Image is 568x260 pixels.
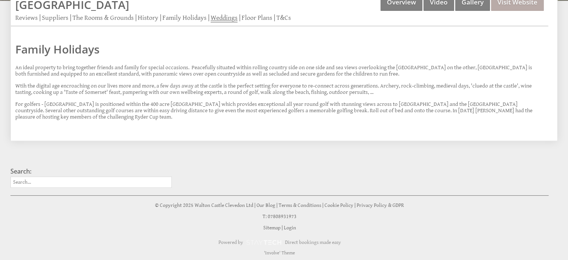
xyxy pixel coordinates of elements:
[162,14,207,22] a: Family Holidays
[10,236,549,249] a: Powered byDirect bookings made easy
[15,101,544,120] p: For golfers - [GEOGRAPHIC_DATA] is positioned within the 400 acre [GEOGRAPHIC_DATA] which provide...
[10,250,549,256] p: 'Involve' Theme
[276,14,291,22] a: T&Cs
[10,167,172,175] h3: Search:
[10,177,172,188] input: Search...
[42,14,68,22] a: Suppliers
[279,202,321,208] a: Terms & Conditions
[257,202,275,208] a: Our Blog
[15,64,544,77] p: An ideal property to bring together friends and family for special occasions. Peacefully situated...
[325,202,353,208] a: Cookie Policy
[138,14,158,22] a: History
[282,225,283,231] span: |
[276,202,277,208] span: |
[242,14,272,22] a: Floor Plans
[263,225,280,231] a: Sitemap
[354,202,356,208] span: |
[15,42,544,57] a: Family Holidays
[254,202,255,208] span: |
[263,214,297,220] a: T: 07808931973
[211,14,238,22] a: Weddings
[155,202,253,208] a: © Copyright 2025 Walton Castle Clevedon Ltd
[357,202,404,208] a: Privacy Policy & GDPR
[322,202,323,208] span: |
[284,225,296,231] a: Login
[246,238,282,247] img: scrumpy.png
[15,83,544,95] p: Wtih the digital age encroaching on our lives more and more, a few days away at the castle is the...
[15,14,38,22] a: Reviews
[72,14,134,22] a: The Rooms & Grounds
